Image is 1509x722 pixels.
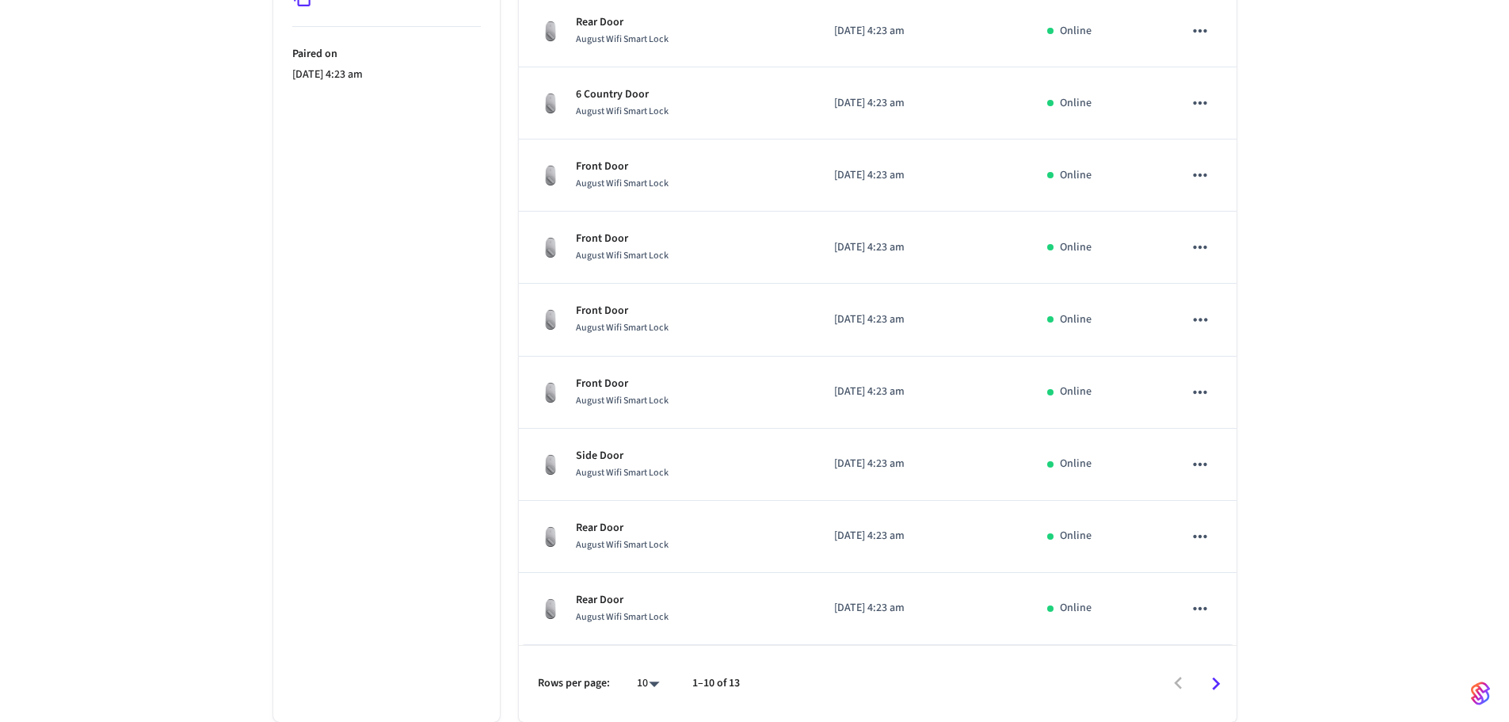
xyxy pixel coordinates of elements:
[1060,528,1092,544] p: Online
[1060,600,1092,617] p: Online
[692,675,740,692] p: 1–10 of 13
[576,159,669,175] p: Front Door
[1060,311,1092,328] p: Online
[629,672,667,695] div: 10
[576,376,669,392] p: Front Door
[576,520,669,537] p: Rear Door
[576,177,669,190] span: August Wifi Smart Lock
[834,456,1009,472] p: [DATE] 4:23 am
[292,46,481,63] p: Paired on
[538,675,610,692] p: Rows per page:
[538,596,563,621] img: August Wifi Smart Lock 3rd Gen, Silver, Front
[1060,23,1092,40] p: Online
[538,162,563,188] img: August Wifi Smart Lock 3rd Gen, Silver, Front
[576,231,669,247] p: Front Door
[1060,95,1092,112] p: Online
[576,394,669,407] span: August Wifi Smart Lock
[576,32,669,46] span: August Wifi Smart Lock
[834,95,1009,112] p: [DATE] 4:23 am
[292,67,481,83] p: [DATE] 4:23 am
[576,303,669,319] p: Front Door
[576,466,669,479] span: August Wifi Smart Lock
[834,239,1009,256] p: [DATE] 4:23 am
[576,592,669,609] p: Rear Door
[834,600,1009,617] p: [DATE] 4:23 am
[834,23,1009,40] p: [DATE] 4:23 am
[538,307,563,332] img: August Wifi Smart Lock 3rd Gen, Silver, Front
[538,18,563,44] img: August Wifi Smart Lock 3rd Gen, Silver, Front
[1060,384,1092,400] p: Online
[1060,239,1092,256] p: Online
[576,86,669,103] p: 6 Country Door
[834,528,1009,544] p: [DATE] 4:23 am
[538,524,563,549] img: August Wifi Smart Lock 3rd Gen, Silver, Front
[538,452,563,477] img: August Wifi Smart Lock 3rd Gen, Silver, Front
[538,235,563,260] img: August Wifi Smart Lock 3rd Gen, Silver, Front
[576,538,669,552] span: August Wifi Smart Lock
[834,384,1009,400] p: [DATE] 4:23 am
[576,249,669,262] span: August Wifi Smart Lock
[576,105,669,118] span: August Wifi Smart Lock
[538,90,563,116] img: August Wifi Smart Lock 3rd Gen, Silver, Front
[1197,665,1234,702] button: Go to next page
[834,311,1009,328] p: [DATE] 4:23 am
[1060,167,1092,184] p: Online
[576,610,669,624] span: August Wifi Smart Lock
[576,14,669,31] p: Rear Door
[576,448,669,464] p: Side Door
[1060,456,1092,472] p: Online
[576,321,669,334] span: August Wifi Smart Lock
[1471,681,1490,706] img: SeamLogoGradient.69752ec5.svg
[538,380,563,405] img: August Wifi Smart Lock 3rd Gen, Silver, Front
[834,167,1009,184] p: [DATE] 4:23 am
